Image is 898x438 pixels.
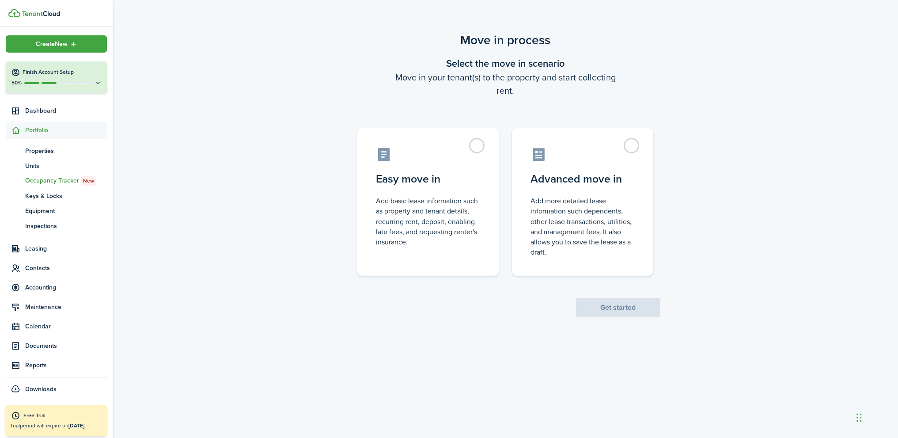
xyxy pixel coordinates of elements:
[6,173,107,188] a: Occupancy TrackerNew
[25,263,107,273] span: Contacts
[25,283,107,292] span: Accounting
[6,405,107,436] a: Free TrialTrialperiod will expire on[DATE].
[11,79,22,87] p: 50%
[854,396,898,438] iframe: Chat Widget
[6,357,107,374] a: Reports
[10,422,102,430] p: Trial
[25,191,107,201] span: Keys & Locks
[25,206,107,216] span: Equipment
[6,61,107,93] button: Finish Account Setup50%
[25,361,107,370] span: Reports
[376,171,480,187] control-radio-card-title: Easy move in
[83,177,94,185] span: New
[6,203,107,218] a: Equipment
[530,196,635,257] control-radio-card-description: Add more detailed lease information such dependents, other lease transactions, utilities, and man...
[25,146,107,156] span: Properties
[6,188,107,203] a: Keys & Locks
[6,143,107,158] a: Properties
[68,422,86,430] b: [DATE].
[23,411,102,420] div: Free Trial
[25,176,107,186] span: Occupancy Tracker
[22,11,60,16] img: TenantCloud
[351,31,660,50] scenario-title: Move in process
[856,404,862,431] div: Drag
[6,158,107,173] a: Units
[530,171,635,187] control-radio-card-title: Advanced move in
[25,106,107,115] span: Dashboard
[25,126,107,135] span: Portfolio
[23,69,102,76] h4: Finish Account Setup
[6,102,107,119] a: Dashboard
[36,41,68,47] span: Create New
[351,71,660,97] wizard-step-header-description: Move in your tenant(s) to the property and start collecting rent.
[20,422,86,430] span: period will expire on
[25,244,107,253] span: Leasing
[6,218,107,233] a: Inspections
[25,385,57,394] span: Downloads
[25,302,107,312] span: Maintenance
[351,56,660,71] wizard-step-header-title: Select the move in scenario
[8,9,20,17] img: TenantCloud
[25,322,107,331] span: Calendar
[25,161,107,171] span: Units
[6,35,107,53] button: Open menu
[376,196,480,247] control-radio-card-description: Add basic lease information such as property and tenant details, recurring rent, deposit, enablin...
[25,221,107,231] span: Inspections
[25,341,107,350] span: Documents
